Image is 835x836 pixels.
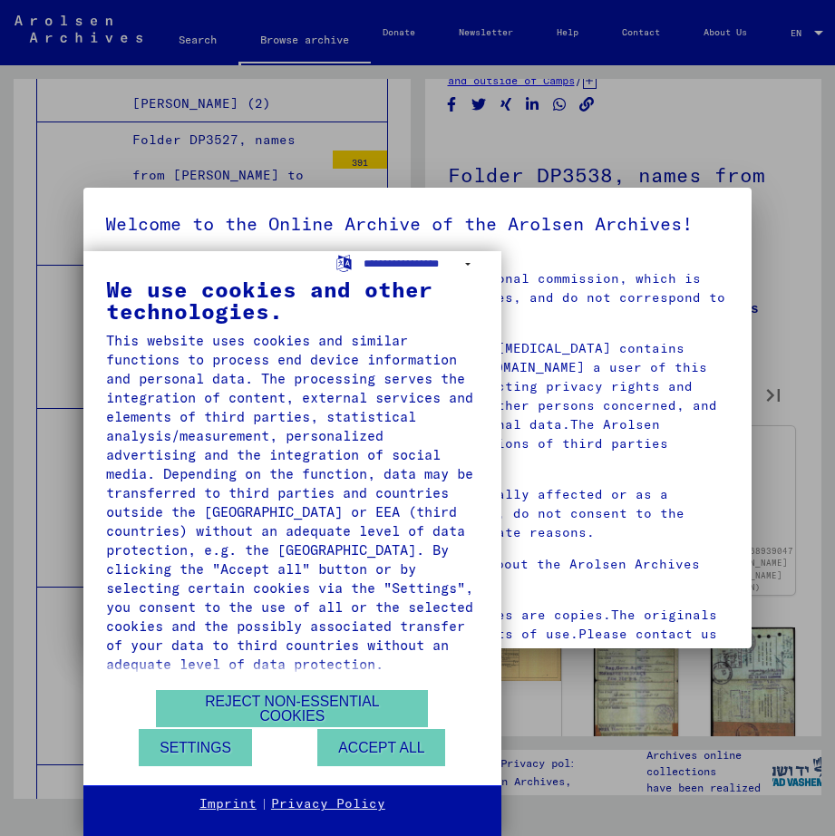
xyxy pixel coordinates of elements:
[271,795,385,813] a: Privacy Policy
[317,729,445,766] button: Accept all
[156,690,428,727] button: Reject non-essential cookies
[139,729,252,766] button: Settings
[106,278,479,322] div: We use cookies and other technologies.
[199,795,257,813] a: Imprint
[106,331,479,674] div: This website uses cookies and similar functions to process end device information and personal da...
